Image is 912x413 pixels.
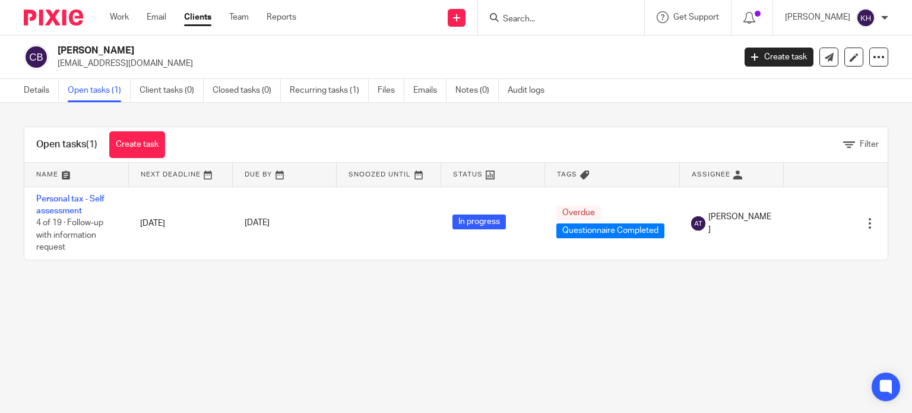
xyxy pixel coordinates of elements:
[128,187,232,260] td: [DATE]
[58,58,727,70] p: [EMAIL_ADDRESS][DOMAIN_NAME]
[290,79,369,102] a: Recurring tasks (1)
[267,11,296,23] a: Reports
[58,45,593,57] h2: [PERSON_NAME]
[36,195,104,215] a: Personal tax - Self assessment
[110,11,129,23] a: Work
[556,206,601,220] span: Overdue
[213,79,281,102] a: Closed tasks (0)
[556,223,664,238] span: Questionnaire Completed
[140,79,204,102] a: Client tasks (0)
[68,79,131,102] a: Open tasks (1)
[452,215,506,229] span: In progress
[24,10,83,26] img: Pixie
[378,79,404,102] a: Files
[673,13,719,21] span: Get Support
[557,171,577,178] span: Tags
[745,48,813,67] a: Create task
[455,79,499,102] a: Notes (0)
[856,8,875,27] img: svg%3E
[245,219,270,228] span: [DATE]
[502,14,609,25] input: Search
[86,140,97,149] span: (1)
[24,79,59,102] a: Details
[708,211,771,235] span: [PERSON_NAME]
[691,216,705,231] img: svg%3E
[453,171,483,178] span: Status
[229,11,249,23] a: Team
[184,11,211,23] a: Clients
[413,79,446,102] a: Emails
[24,45,49,70] img: svg%3E
[508,79,553,102] a: Audit logs
[36,219,103,251] span: 4 of 19 · Follow-up with information request
[349,171,411,178] span: Snoozed Until
[147,11,166,23] a: Email
[36,138,97,151] h1: Open tasks
[785,11,850,23] p: [PERSON_NAME]
[109,131,165,158] a: Create task
[860,140,879,149] span: Filter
